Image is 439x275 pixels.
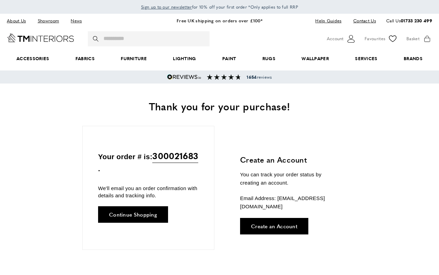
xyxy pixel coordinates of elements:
span: Thank you for your purchase! [149,99,290,113]
a: Paint [209,48,249,69]
p: Your order # is: . [98,149,199,175]
a: Rugs [249,48,289,69]
a: Favourites [365,34,398,44]
p: Email Address: [EMAIL_ADDRESS][DOMAIN_NAME] [240,194,341,211]
strong: 1654 [247,74,257,80]
a: Contact Us [348,16,376,25]
a: Free UK shipping on orders over £100* [177,17,262,24]
button: Customer Account [327,34,356,44]
a: About Us [7,16,31,25]
p: We'll email you an order confirmation with details and tracking info. [98,185,199,199]
a: Lighting [160,48,209,69]
span: Continue Shopping [109,212,157,217]
img: Reviews.io 5 stars [167,74,201,80]
a: Sign up to our newsletter [141,3,192,10]
h3: Create an Account [240,154,341,165]
span: Favourites [365,35,385,42]
span: reviews [247,74,272,80]
a: News [66,16,87,25]
a: Services [342,48,391,69]
a: 01733 230 499 [401,17,432,24]
a: Showroom [33,16,64,25]
a: Brands [391,48,436,69]
a: Go to Home page [7,33,74,42]
span: Account [327,35,343,42]
p: Call Us [386,17,432,24]
a: Continue Shopping [98,206,168,223]
p: You can track your order status by creating an account. [240,170,341,187]
a: Help Guides [310,16,346,25]
a: Furniture [108,48,160,69]
img: Reviews section [207,74,241,80]
span: Create an Account [251,223,297,229]
span: Sign up to our newsletter [141,4,192,10]
button: Search [93,31,100,46]
span: 300021683 [152,149,198,163]
a: Fabrics [62,48,108,69]
a: Wallpaper [288,48,342,69]
span: Accessories [3,48,62,69]
span: for 10% off your first order *Only applies to full RRP [141,4,298,10]
a: Create an Account [240,218,308,234]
